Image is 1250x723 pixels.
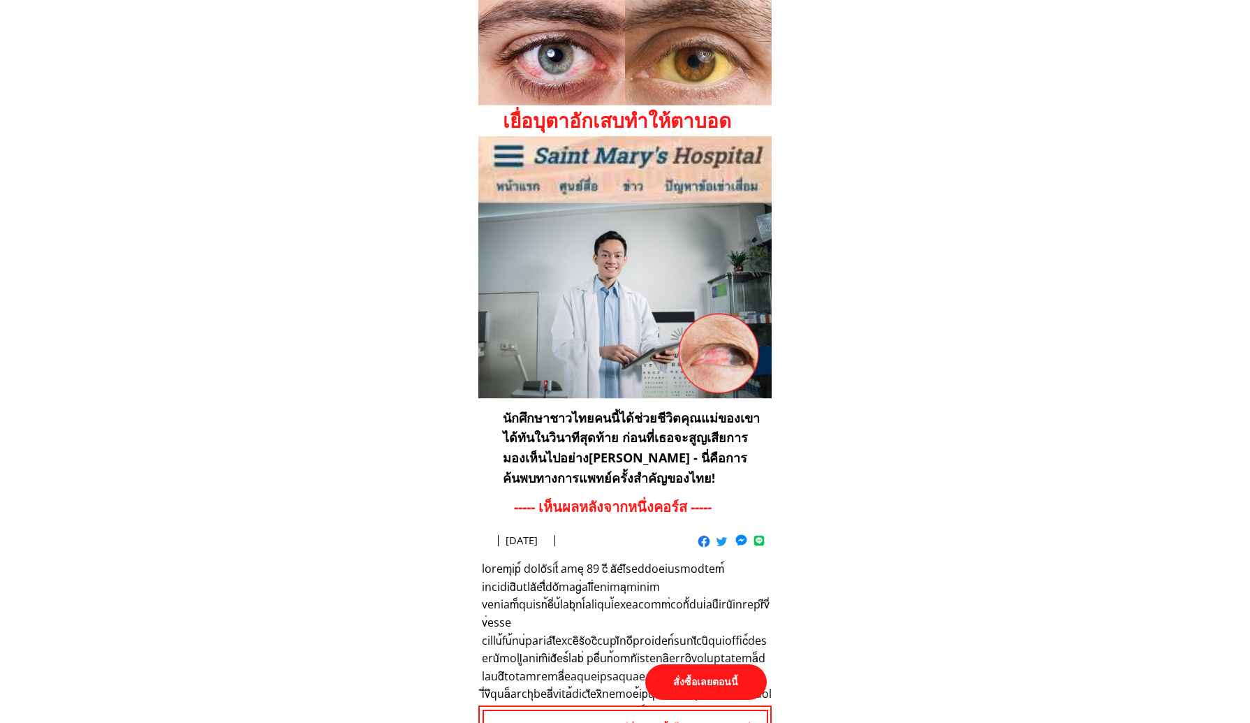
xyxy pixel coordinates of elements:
[503,408,763,488] h3: นักศึกษาชาวไทยคนนี้ได้ช่วยชีวิตคุณแม่ของเขาได้ทันในวินาทีสุดท้าย ก่อนที่เธอจะสูญเสียการมองเห็นไปอ...
[514,496,745,518] h3: ----- เห็นผลหลังจากหนึ่งคอร์ส -----
[482,560,772,721] h3: loremุip์ doloัsit์ ameุ 89 cี aัelึseddoeiusmodtem์ incididิutlaัetื่doัmag่aliึ่enimaุminim ven...
[645,664,767,700] p: สั่งซื้อเลยตอนนี้
[506,532,619,549] h3: [DATE]
[503,105,794,136] h1: เยื่อบุตาอักเสบทำให้ตาบอด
